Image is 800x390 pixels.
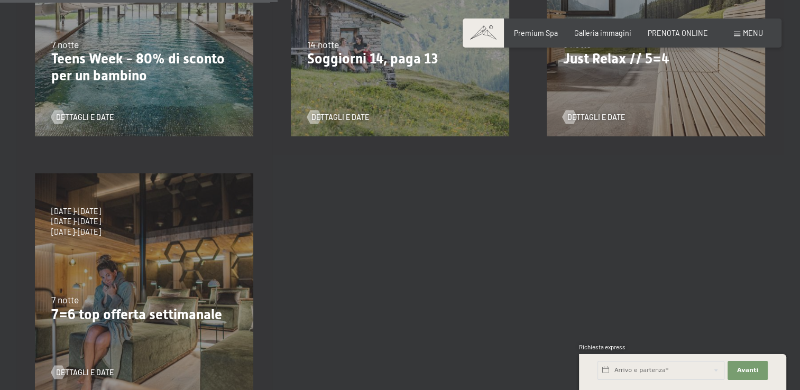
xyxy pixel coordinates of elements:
p: Soggiorni 14, paga 13 [307,51,493,68]
p: 7=6 top offerta settimanale [51,307,237,323]
span: Menu [743,29,763,38]
p: Just Relax // 5=4 [563,51,749,68]
span: 7 notte [51,39,79,50]
a: Dettagli e Date [51,112,114,123]
span: Avanti [737,366,758,375]
span: 7 notte [51,294,79,305]
a: Premium Spa [514,29,558,38]
span: [DATE]-[DATE] [51,206,101,217]
a: Galleria immagini [574,29,631,38]
span: 14 notte [307,39,339,50]
span: Dettagli e Date [56,367,114,378]
span: [DATE]-[DATE] [51,227,101,237]
span: Dettagli e Date [56,112,114,123]
span: [DATE]-[DATE] [51,216,101,227]
p: Teens Week - 80% di sconto per un bambino [51,51,237,84]
a: Dettagli e Date [307,112,370,123]
span: Dettagli e Date [567,112,625,123]
button: Avanti [728,361,768,380]
a: Dettagli e Date [563,112,625,123]
span: Dettagli e Date [311,112,369,123]
span: Richiesta express [579,343,626,350]
a: Dettagli e Date [51,367,114,378]
a: PRENOTA ONLINE [648,29,708,38]
span: 5 notte [563,39,591,50]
